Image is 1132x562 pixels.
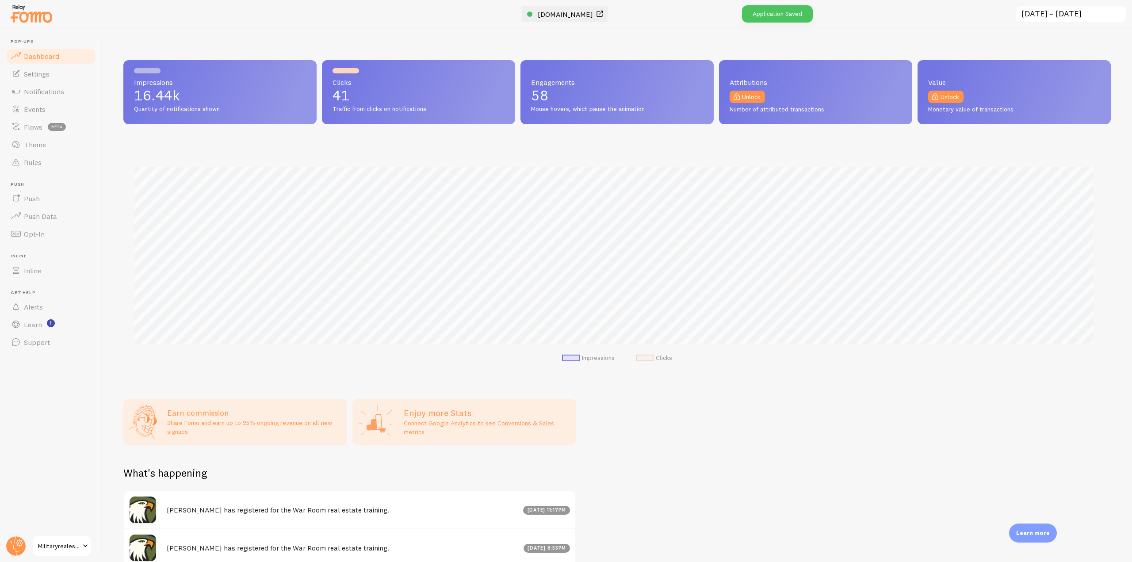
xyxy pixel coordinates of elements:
[404,407,571,419] h2: Enjoy more Stats
[730,79,902,86] span: Attributions
[5,298,96,316] a: Alerts
[11,290,96,296] span: Get Help
[134,105,306,113] span: Quantity of notifications shown
[24,140,46,149] span: Theme
[167,543,518,553] h4: [PERSON_NAME] has registered for the War Room real estate training.
[24,158,42,167] span: Rules
[333,105,505,113] span: Traffic from clicks on notifications
[24,52,59,61] span: Dashboard
[11,39,96,45] span: Pop-ups
[24,338,50,347] span: Support
[24,212,57,221] span: Push Data
[5,100,96,118] a: Events
[928,79,1100,86] span: Value
[531,79,703,86] span: Engagements
[167,418,342,436] p: Share Fomo and earn up to 25% ongoing revenue on all new signups
[38,541,80,551] span: Militaryrealestateinvest
[167,505,518,515] h4: [PERSON_NAME] has registered for the War Room real estate training.
[24,302,43,311] span: Alerts
[47,319,55,327] svg: <p>Watch New Feature Tutorials!</p>
[5,225,96,243] a: Opt-In
[24,266,41,275] span: Inline
[531,88,703,103] p: 58
[24,320,42,329] span: Learn
[730,106,902,114] span: Number of attributed transactions
[5,153,96,171] a: Rules
[5,207,96,225] a: Push Data
[352,399,576,445] a: Enjoy more Stats Connect Google Analytics to see Conversions & Sales metrics
[24,105,46,114] span: Events
[134,79,306,86] span: Impressions
[1016,529,1050,537] p: Learn more
[1009,524,1057,543] div: Learn more
[523,506,570,515] div: [DATE] 11:17pm
[5,262,96,279] a: Inline
[5,65,96,83] a: Settings
[134,88,306,103] p: 16.44k
[5,118,96,136] a: Flows beta
[636,354,672,362] li: Clicks
[742,5,813,23] div: Application Saved
[5,47,96,65] a: Dashboard
[5,190,96,207] a: Push
[32,535,92,557] a: Militaryrealestateinvest
[5,333,96,351] a: Support
[167,408,342,418] h3: Earn commission
[24,229,45,238] span: Opt-In
[333,88,505,103] p: 41
[404,419,571,436] p: Connect Google Analytics to see Conversions & Sales metrics
[11,253,96,259] span: Inline
[9,2,54,25] img: fomo-relay-logo-orange.svg
[48,123,66,131] span: beta
[5,136,96,153] a: Theme
[5,316,96,333] a: Learn
[24,87,64,96] span: Notifications
[562,354,615,362] li: Impressions
[11,182,96,187] span: Push
[24,69,50,78] span: Settings
[5,83,96,100] a: Notifications
[928,91,964,103] a: Unlock
[524,544,570,553] div: [DATE] 8:53pm
[123,466,207,480] h2: What's happening
[24,194,40,203] span: Push
[730,91,765,103] a: Unlock
[24,122,42,131] span: Flows
[531,105,703,113] span: Mouse hovers, which pause the animation
[358,404,393,440] img: Google Analytics
[928,106,1100,114] span: Monetary value of transactions
[333,79,505,86] span: Clicks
